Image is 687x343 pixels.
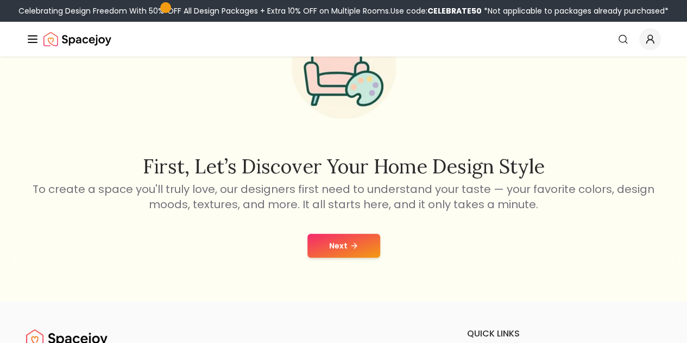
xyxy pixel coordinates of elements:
span: Use code: [390,5,482,16]
p: To create a space you'll truly love, our designers first need to understand your taste — your fav... [31,182,657,212]
h6: quick links [467,327,661,340]
div: Celebrating Design Freedom With 50% OFF All Design Packages + Extra 10% OFF on Multiple Rooms. [18,5,669,16]
nav: Global [26,22,661,57]
h2: First, let’s discover your home design style [31,155,657,177]
span: *Not applicable to packages already purchased* [482,5,669,16]
a: Spacejoy [43,28,111,50]
button: Next [307,234,380,258]
b: CELEBRATE50 [427,5,482,16]
img: Spacejoy Logo [43,28,111,50]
